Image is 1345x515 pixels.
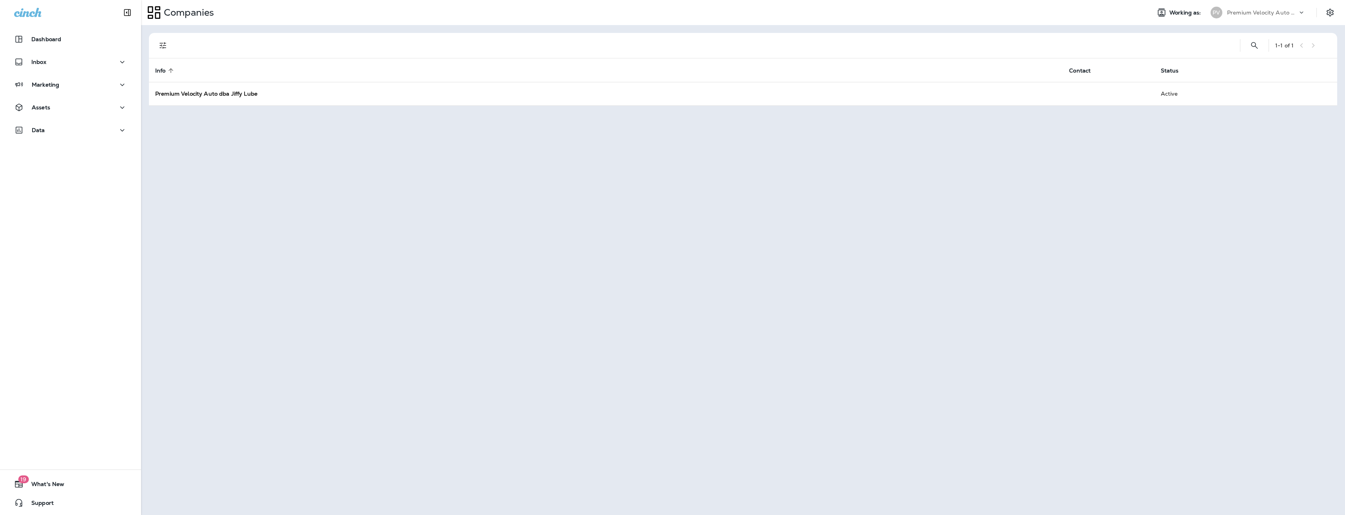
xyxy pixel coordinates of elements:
[8,476,133,492] button: 19What's New
[1069,67,1091,74] span: Contact
[155,90,257,97] strong: Premium Velocity Auto dba Jiffy Lube
[8,77,133,92] button: Marketing
[116,5,138,20] button: Collapse Sidebar
[155,38,171,53] button: Filters
[24,481,64,490] span: What's New
[1323,5,1337,20] button: Settings
[1247,38,1262,53] button: Search Companies
[8,100,133,115] button: Assets
[1161,67,1179,74] span: Status
[1211,7,1222,18] div: PV
[31,59,46,65] p: Inbox
[24,500,54,509] span: Support
[8,31,133,47] button: Dashboard
[18,475,29,483] span: 19
[1169,9,1203,16] span: Working as:
[1275,42,1294,49] div: 1 - 1 of 1
[1069,67,1101,74] span: Contact
[1155,82,1246,105] td: Active
[32,82,59,88] p: Marketing
[1227,9,1298,16] p: Premium Velocity Auto dba Jiffy Lube
[8,495,133,511] button: Support
[32,104,50,111] p: Assets
[155,67,166,74] span: Info
[32,127,45,133] p: Data
[1161,67,1189,74] span: Status
[8,122,133,138] button: Data
[155,67,176,74] span: Info
[31,36,61,42] p: Dashboard
[161,7,214,18] p: Companies
[8,54,133,70] button: Inbox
